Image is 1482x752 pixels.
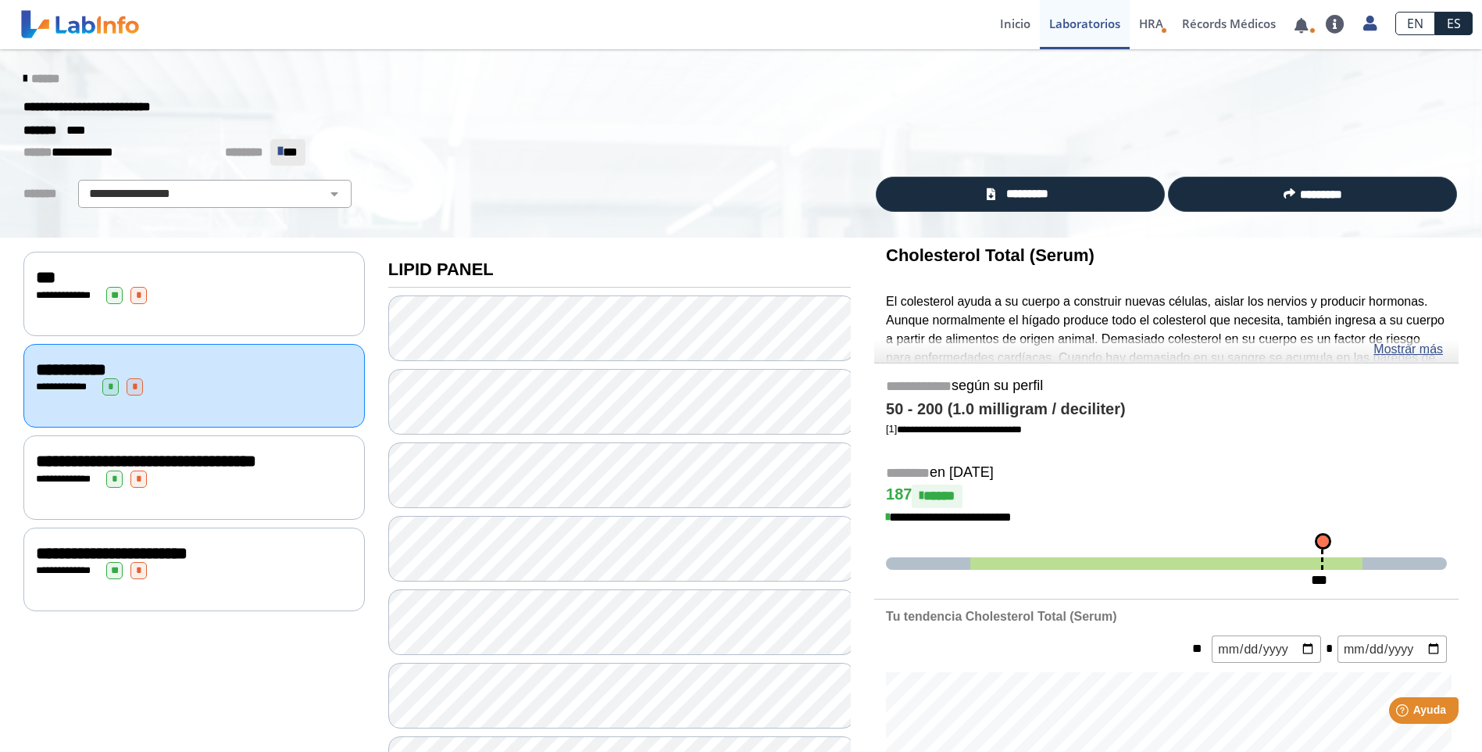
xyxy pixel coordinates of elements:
[1395,12,1435,35] a: EN
[1435,12,1473,35] a: ES
[1212,636,1321,663] input: mm/dd/yyyy
[886,423,1022,435] a: [1]
[388,260,494,279] b: LIPID PANEL
[886,464,1447,482] h5: en [DATE]
[886,292,1447,423] p: El colesterol ayuda a su cuerpo a construir nuevas células, aislar los nervios y producir hormona...
[886,610,1116,623] b: Tu tendencia Cholesterol Total (Serum)
[1139,16,1163,31] span: HRA
[1373,340,1443,359] a: Mostrar más
[1343,691,1465,735] iframe: Help widget launcher
[886,245,1095,265] b: Cholesterol Total (Serum)
[886,400,1447,419] h4: 50 - 200 (1.0 milligram / deciliter)
[886,485,1447,508] h4: 187
[886,378,1447,396] h5: según su perfil
[1337,636,1447,663] input: mm/dd/yyyy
